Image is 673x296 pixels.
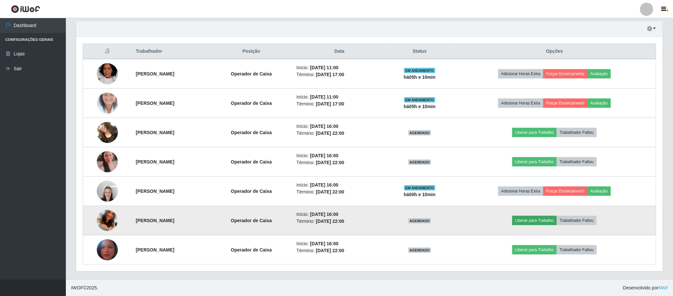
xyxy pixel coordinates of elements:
button: Forçar Encerramento [543,69,587,78]
span: AGENDADO [408,160,431,165]
time: [DATE] 17:00 [316,72,344,77]
button: Trabalhador Faltou [557,216,597,225]
span: EM ANDAMENTO [404,97,435,103]
button: Liberar para Trabalho [512,128,557,137]
li: Início: [296,94,382,101]
th: Trabalhador [132,44,210,59]
strong: [PERSON_NAME] [136,218,174,223]
li: Início: [296,211,382,218]
span: AGENDADO [408,130,431,135]
th: Data [292,44,386,59]
button: Adicionar Horas Extra [498,99,543,108]
time: [DATE] 11:00 [310,94,338,100]
button: Trabalhador Faltou [557,128,597,137]
img: 1742965437986.jpeg [97,61,118,87]
strong: [PERSON_NAME] [136,247,174,252]
li: Início: [296,152,382,159]
strong: há 05 h e 10 min [404,74,436,80]
button: Forçar Encerramento [543,99,587,108]
img: 1655230904853.jpeg [97,177,118,205]
time: [DATE] 16:00 [310,212,338,217]
img: 1596156758212.jpeg [97,119,118,146]
span: EM ANDAMENTO [404,185,435,191]
li: Término: [296,189,382,195]
button: Forçar Encerramento [543,187,587,196]
time: [DATE] 16:00 [310,124,338,129]
strong: há 05 h e 10 min [404,104,436,109]
span: © 2025 . [71,284,98,291]
strong: [PERSON_NAME] [136,130,174,135]
time: [DATE] 16:00 [310,182,338,188]
time: [DATE] 16:00 [310,153,338,158]
span: EM ANDAMENTO [404,68,435,73]
span: AGENDADO [408,218,431,223]
li: Término: [296,247,382,254]
button: Liberar para Trabalho [512,157,557,166]
li: Término: [296,159,382,166]
time: [DATE] 22:00 [316,189,344,194]
time: [DATE] 17:00 [316,101,344,106]
span: AGENDADO [408,248,431,253]
time: [DATE] 11:00 [310,65,338,70]
th: Posição [210,44,293,59]
li: Início: [296,182,382,189]
button: Liberar para Trabalho [512,216,557,225]
span: Desenvolvido por [623,284,668,291]
li: Término: [296,71,382,78]
strong: Operador de Caixa [231,71,272,76]
th: Opções [453,44,656,59]
strong: Operador de Caixa [231,130,272,135]
strong: Operador de Caixa [231,189,272,194]
img: CoreUI Logo [11,5,40,13]
button: Adicionar Horas Extra [498,187,543,196]
button: Trabalhador Faltou [557,157,597,166]
button: Avaliação [587,187,611,196]
li: Término: [296,130,382,137]
button: Liberar para Trabalho [512,245,557,254]
strong: Operador de Caixa [231,218,272,223]
a: iWof [659,285,668,290]
strong: Operador de Caixa [231,101,272,106]
strong: há 00 h e 10 min [404,192,436,197]
strong: [PERSON_NAME] [136,189,174,194]
li: Término: [296,101,382,107]
button: Avaliação [587,69,611,78]
strong: Operador de Caixa [231,159,272,164]
time: [DATE] 22:00 [316,248,344,253]
li: Início: [296,64,382,71]
strong: [PERSON_NAME] [136,101,174,106]
strong: [PERSON_NAME] [136,71,174,76]
img: 1677848309634.jpeg [97,84,118,122]
img: 1704989686512.jpeg [97,202,118,239]
time: [DATE] 22:00 [316,160,344,165]
time: [DATE] 22:00 [316,131,344,136]
li: Término: [296,218,382,225]
span: IWOF [71,285,83,290]
img: 1744290143147.jpeg [97,237,118,263]
li: Início: [296,240,382,247]
img: 1739555041174.jpeg [97,143,118,181]
time: [DATE] 16:00 [310,241,338,246]
time: [DATE] 22:00 [316,219,344,224]
button: Avaliação [587,99,611,108]
button: Trabalhador Faltou [557,245,597,254]
strong: [PERSON_NAME] [136,159,174,164]
strong: Operador de Caixa [231,247,272,252]
li: Início: [296,123,382,130]
th: Status [386,44,453,59]
button: Adicionar Horas Extra [498,69,543,78]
